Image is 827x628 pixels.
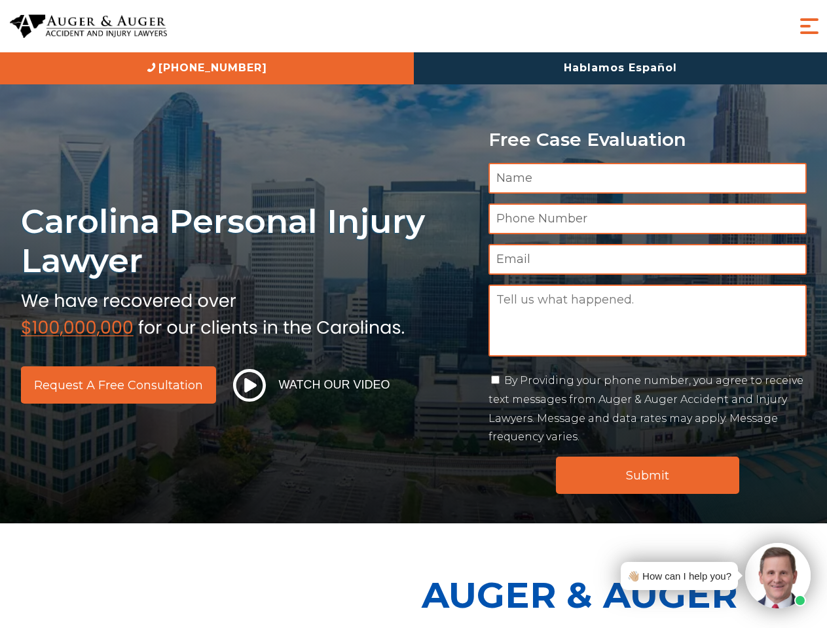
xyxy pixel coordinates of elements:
[229,368,394,402] button: Watch Our Video
[34,379,203,391] span: Request a Free Consultation
[488,374,803,443] label: By Providing your phone number, you agree to receive text messages from Auger & Auger Accident an...
[422,563,820,627] p: Auger & Auger
[488,163,807,194] input: Name
[556,457,739,494] input: Submit
[488,203,807,234] input: Phone Number
[21,287,405,337] img: sub text
[745,543,811,608] img: Intaker widget Avatar
[10,14,167,39] img: Auger & Auger Accident and Injury Lawyers Logo
[21,366,216,404] a: Request a Free Consultation
[488,244,807,275] input: Email
[488,130,807,150] p: Free Case Evaluation
[627,567,731,585] div: 👋🏼 How can I help you?
[21,201,473,281] h1: Carolina Personal Injury Lawyer
[796,13,822,39] button: Menu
